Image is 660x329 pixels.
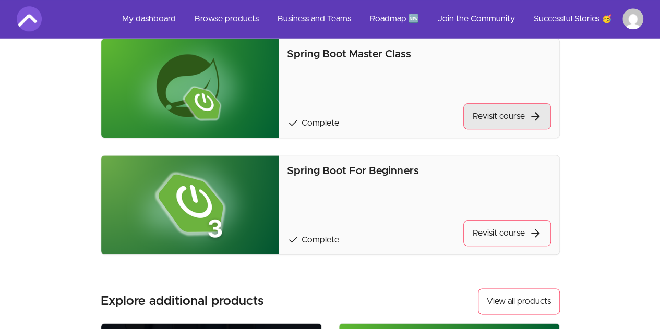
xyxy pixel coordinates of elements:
img: Product image for Spring Boot For Beginners [101,155,279,254]
a: Join the Community [429,6,523,31]
p: Spring Boot For Beginners [287,164,550,178]
img: Amigoscode logo [17,6,42,31]
img: Product image for Spring Boot Master Class [101,39,279,138]
a: Browse products [186,6,267,31]
img: Profile image for Abdelhak TLILI [622,8,643,29]
a: Business and Teams [269,6,359,31]
span: check [287,234,299,246]
a: Revisit course [463,103,551,129]
a: Successful Stories 🥳 [525,6,620,31]
span: Complete [302,236,339,244]
a: Revisit course [463,220,551,246]
nav: Main [114,6,643,31]
a: View all products [478,288,560,314]
span: Complete [302,119,339,127]
a: Roadmap 🆕 [362,6,427,31]
h3: Explore additional products [101,293,264,310]
span: check [287,117,299,129]
p: Spring Boot Master Class [287,47,550,62]
a: My dashboard [114,6,184,31]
